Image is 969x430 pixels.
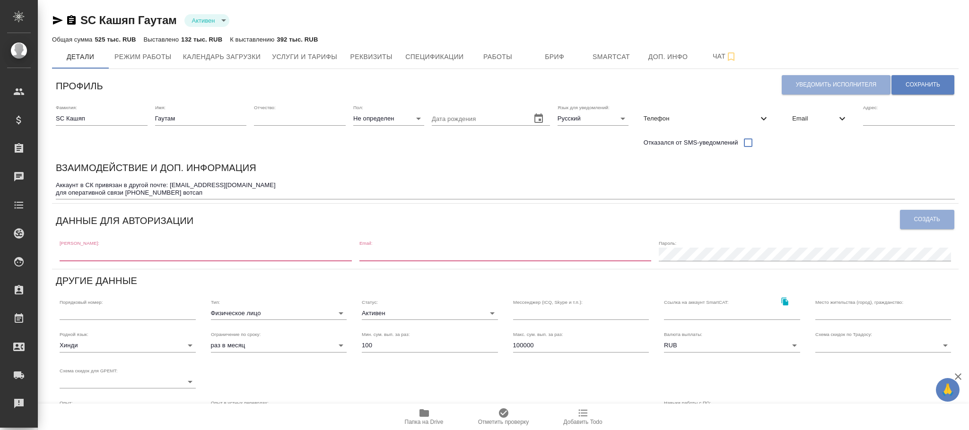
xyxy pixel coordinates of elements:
span: Чат [702,51,748,62]
span: Отметить проверку [478,419,529,425]
span: Доп. инфо [646,51,691,63]
label: Язык для уведомлений: [558,105,610,110]
p: 132 тыс. RUB [181,36,222,43]
label: Навыки работы с ПО: [664,401,711,405]
button: 🙏 [936,378,960,402]
div: Физическое лицо [211,307,347,320]
button: Активен [189,17,218,25]
span: Детали [58,51,103,63]
label: Родной язык: [60,332,88,337]
label: Место жительства (город), гражданство: [815,300,903,304]
label: Мессенджер (ICQ, Skype и т.п.): [513,300,583,304]
label: Макс. сум. вып. за раз: [513,332,563,337]
span: Email [792,114,837,123]
span: Сохранить [906,81,940,89]
button: Скопировать ссылку [776,292,795,311]
span: Режим работы [114,51,172,63]
label: Фамилия: [56,105,77,110]
label: Валюта выплаты: [664,332,702,337]
span: Отказался от SMS-уведомлений [644,138,738,147]
label: Мин. сум. вып. за раз: [362,332,410,337]
label: Схема скидок по Традосу: [815,332,872,337]
h6: Профиль [56,78,103,94]
svg: Подписаться [725,51,737,62]
label: Порядковый номер: [60,300,103,304]
button: Скопировать ссылку [66,15,77,26]
span: Бриф [532,51,577,63]
p: 392 тыс. RUB [277,36,318,43]
button: Скопировать ссылку для ЯМессенджера [52,15,63,26]
h6: Другие данные [56,273,137,288]
div: Активен [362,307,498,320]
p: Общая сумма [52,36,95,43]
label: Ссылка на аккаунт SmartCAT: [664,300,729,304]
div: Email [785,108,856,129]
label: Опыт в устных переводах: [211,401,269,405]
span: Добавить Todo [563,419,602,425]
span: Работы [475,51,521,63]
label: Пароль: [659,241,676,246]
h6: Данные для авторизации [56,213,193,228]
label: Опыт: [60,401,73,405]
h6: Взаимодействие и доп. информация [56,160,256,175]
label: Статус: [362,300,378,304]
span: 🙏 [940,380,956,400]
div: RUB [664,339,800,352]
button: Папка на Drive [384,404,464,430]
div: Хинди [60,339,196,352]
span: Спецификации [405,51,463,63]
label: Ограничение по сроку: [211,332,261,337]
div: Русский [558,112,629,125]
label: Отчество: [254,105,276,110]
span: Календарь загрузки [183,51,261,63]
div: раз в месяц [211,339,347,352]
label: [PERSON_NAME]: [60,241,99,246]
label: Тип: [211,300,220,304]
label: Схема скидок для GPEMT: [60,368,118,373]
textarea: Аккаунт в СК привязан в другой почте: [EMAIL_ADDRESS][DOMAIN_NAME] для оперативной связи [PHONE_N... [56,181,955,196]
p: Выставлено [144,36,182,43]
label: Email: [359,241,373,246]
p: 525 тыс. RUB [95,36,136,43]
button: Добавить Todo [543,404,623,430]
a: SC Кашяп Гаутам [80,14,177,26]
span: Услуги и тарифы [272,51,337,63]
label: Имя: [155,105,166,110]
div: Телефон [636,108,777,129]
label: Адрес: [863,105,878,110]
p: К выставлению [230,36,277,43]
div: Не определен [353,112,424,125]
span: Телефон [644,114,759,123]
button: Сохранить [891,75,954,95]
div: Активен [184,14,229,27]
button: Отметить проверку [464,404,543,430]
span: Папка на Drive [405,419,444,425]
span: Smartcat [589,51,634,63]
label: Пол: [353,105,363,110]
span: Реквизиты [349,51,394,63]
